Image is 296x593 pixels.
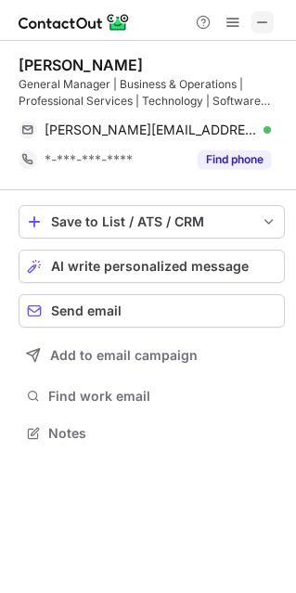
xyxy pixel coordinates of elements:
span: Add to email campaign [50,348,198,363]
span: Find work email [48,388,277,405]
button: Notes [19,420,285,446]
img: ContactOut v5.3.10 [19,11,130,33]
span: Notes [48,425,277,442]
button: AI write personalized message [19,250,285,283]
button: Send email [19,294,285,328]
div: General Manager | Business & Operations | Professional Services | Technology | Software Developme... [19,76,285,110]
button: Reveal Button [198,150,271,169]
div: [PERSON_NAME] [19,56,143,74]
button: Find work email [19,383,285,409]
button: Add to email campaign [19,339,285,372]
button: save-profile-one-click [19,205,285,238]
span: AI write personalized message [51,259,249,274]
span: [PERSON_NAME][EMAIL_ADDRESS][PERSON_NAME][DOMAIN_NAME] [45,122,257,138]
div: Save to List / ATS / CRM [51,214,252,229]
span: Send email [51,303,122,318]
